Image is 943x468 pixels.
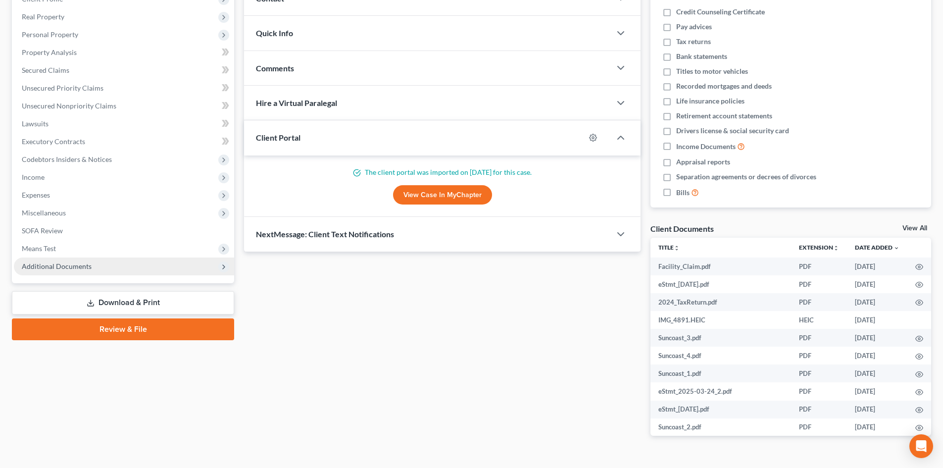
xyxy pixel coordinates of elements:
td: PDF [791,364,847,382]
td: [DATE] [847,275,907,293]
td: [DATE] [847,293,907,311]
a: View All [902,225,927,232]
td: PDF [791,275,847,293]
span: Miscellaneous [22,208,66,217]
span: Means Test [22,244,56,253]
p: The client portal was imported on [DATE] for this case. [256,167,629,177]
span: Hire a Virtual Paralegal [256,98,337,107]
td: PDF [791,382,847,400]
span: Separation agreements or decrees of divorces [676,172,816,182]
i: unfold_more [674,245,680,251]
i: expand_more [893,245,899,251]
span: Bills [676,188,690,198]
td: PDF [791,401,847,418]
span: Recorded mortgages and deeds [676,81,772,91]
td: [DATE] [847,418,907,436]
a: SOFA Review [14,222,234,240]
td: [DATE] [847,347,907,364]
td: HEIC [791,311,847,329]
a: View Case in MyChapter [393,185,492,205]
span: Lawsuits [22,119,49,128]
td: PDF [791,293,847,311]
td: Suncoast_4.pdf [650,347,791,364]
td: Suncoast_2.pdf [650,418,791,436]
span: Retirement account statements [676,111,772,121]
a: Lawsuits [14,115,234,133]
span: Additional Documents [22,262,92,270]
td: Suncoast_1.pdf [650,364,791,382]
span: Real Property [22,12,64,21]
td: PDF [791,347,847,364]
a: Unsecured Priority Claims [14,79,234,97]
td: PDF [791,418,847,436]
span: Drivers license & social security card [676,126,789,136]
a: Titleunfold_more [658,244,680,251]
span: Appraisal reports [676,157,730,167]
td: 2024_TaxReturn.pdf [650,293,791,311]
span: Executory Contracts [22,137,85,146]
span: Bank statements [676,52,727,61]
span: Income [22,173,45,181]
a: Review & File [12,318,234,340]
span: Income Documents [676,142,736,152]
td: IMG_4891.HEIC [650,311,791,329]
div: Client Documents [650,223,714,234]
td: [DATE] [847,401,907,418]
td: Suncoast_3.pdf [650,329,791,347]
span: NextMessage: Client Text Notifications [256,229,394,239]
i: unfold_more [833,245,839,251]
span: Credit Counseling Certificate [676,7,765,17]
span: Client Portal [256,133,300,142]
td: [DATE] [847,258,907,275]
span: Pay advices [676,22,712,32]
td: [DATE] [847,329,907,347]
span: Tax returns [676,37,711,47]
span: Quick Info [256,28,293,38]
span: Titles to motor vehicles [676,66,748,76]
span: SOFA Review [22,226,63,235]
td: eStmt_[DATE].pdf [650,401,791,418]
span: Comments [256,63,294,73]
td: [DATE] [847,364,907,382]
a: Property Analysis [14,44,234,61]
td: [DATE] [847,311,907,329]
td: PDF [791,329,847,347]
td: eStmt_2025-03-24_2.pdf [650,382,791,400]
span: Expenses [22,191,50,199]
span: Property Analysis [22,48,77,56]
td: [DATE] [847,382,907,400]
td: eStmt_[DATE].pdf [650,275,791,293]
span: Secured Claims [22,66,69,74]
a: Extensionunfold_more [799,244,839,251]
td: PDF [791,258,847,275]
a: Executory Contracts [14,133,234,151]
span: Unsecured Priority Claims [22,84,103,92]
span: Personal Property [22,30,78,39]
td: Facility_Claim.pdf [650,258,791,275]
a: Unsecured Nonpriority Claims [14,97,234,115]
span: Life insurance policies [676,96,744,106]
div: Open Intercom Messenger [909,434,933,458]
a: Secured Claims [14,61,234,79]
span: Unsecured Nonpriority Claims [22,102,116,110]
span: Codebtors Insiders & Notices [22,155,112,163]
a: Download & Print [12,291,234,314]
a: Date Added expand_more [855,244,899,251]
